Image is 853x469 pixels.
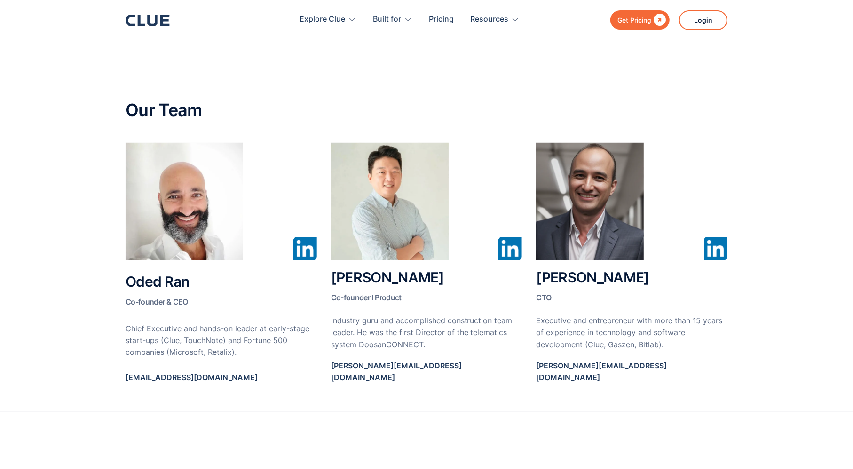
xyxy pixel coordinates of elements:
[679,10,727,30] a: Login
[429,5,454,34] a: Pricing
[373,5,401,34] div: Built for
[126,297,188,306] span: Co-founder & CEO
[651,14,666,26] div: 
[331,315,522,351] p: Industry guru and accomplished construction team leader. He was the first Director of the telemat...
[293,237,317,260] img: Linked In Icon
[126,101,727,120] h2: Our Team
[536,143,643,260] img: Rodrigo Mendez Clue Insights
[684,338,853,469] iframe: Chat Widget
[331,360,522,383] p: [PERSON_NAME][EMAIL_ADDRESS][DOMAIN_NAME]
[331,270,522,305] h2: [PERSON_NAME]
[373,5,412,34] div: Built for
[126,143,243,260] img: Oded Ran Clue Insights CEO
[536,360,727,383] p: [PERSON_NAME][EMAIL_ADDRESS][DOMAIN_NAME]
[126,372,317,383] p: [EMAIL_ADDRESS][DOMAIN_NAME]
[536,360,727,393] a: [PERSON_NAME][EMAIL_ADDRESS][DOMAIN_NAME]
[331,143,449,260] img: Jayden Change Clue Insights
[470,5,508,34] div: Resources
[126,372,317,393] a: [EMAIL_ADDRESS][DOMAIN_NAME]
[470,5,520,34] div: Resources
[126,274,317,310] h2: Oded Ran
[536,270,727,305] h2: [PERSON_NAME]
[126,323,317,359] p: Chief Executive and hands-on leader at early-stage start-ups (Clue, TouchNote) and Fortune 500 co...
[300,5,356,34] div: Explore Clue
[498,237,522,260] img: Linked In Icon
[617,14,651,26] div: Get Pricing
[536,293,551,302] span: CTO
[331,360,522,393] a: [PERSON_NAME][EMAIL_ADDRESS][DOMAIN_NAME]
[331,293,402,302] span: Co-founder l Product
[536,315,727,351] p: Executive and entrepreneur with more than 15 years of experience in technology and software devel...
[704,237,727,260] img: Linked In Icon
[300,5,345,34] div: Explore Clue
[610,10,670,30] a: Get Pricing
